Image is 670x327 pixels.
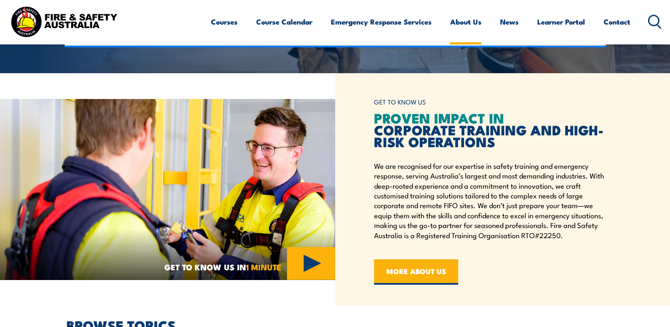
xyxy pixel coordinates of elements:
a: About Us [450,11,481,33]
span: PROVEN IMPACT IN [374,107,504,128]
a: Learner Portal [537,11,585,33]
h6: GET TO KNOW US [374,94,606,110]
p: We are recognised for our expertise in safety training and emergency response, serving Australia’... [374,161,606,240]
a: Course Calendar [256,11,312,33]
h2: CORPORATE TRAINING AND HIGH-RISK OPERATIONS [374,112,606,147]
a: Courses [211,11,238,33]
strong: 1 MINUTE [246,261,282,273]
span: GET TO KNOW US IN [164,263,282,271]
a: Contact [604,11,630,33]
a: Emergency Response Services [331,11,432,33]
a: News [500,11,519,33]
a: MORE ABOUT US [374,259,458,285]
